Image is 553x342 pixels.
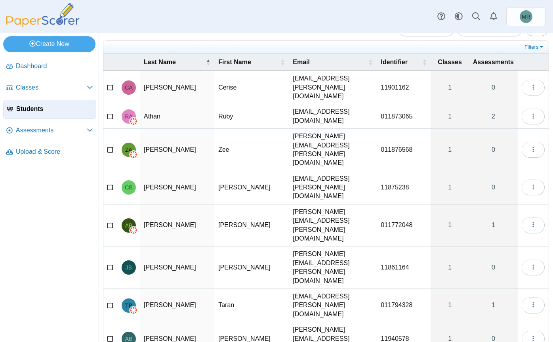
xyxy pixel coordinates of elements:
td: Athan [140,104,214,129]
td: [EMAIL_ADDRESS][PERSON_NAME][DOMAIN_NAME] [289,171,377,204]
a: 1 [469,204,518,246]
a: Classes [3,78,96,97]
td: Ruby [214,104,289,129]
td: [PERSON_NAME][EMAIL_ADDRESS][PERSON_NAME][DOMAIN_NAME] [289,204,377,247]
td: Cerise [214,71,289,104]
a: 1 [431,246,469,289]
a: Alerts [485,8,502,25]
td: 011772048 [377,204,431,247]
span: Last Name : Activate to invert sorting [206,58,210,66]
span: First Name : Activate to sort [280,58,285,66]
img: canvas-logo.png [130,151,137,159]
td: [EMAIL_ADDRESS][PERSON_NAME][DOMAIN_NAME] [289,289,377,322]
span: Classes [16,83,87,92]
span: Zee Augenstein [125,147,132,153]
span: Adrian Barrales Cruz [125,336,133,342]
td: 011876568 [377,129,431,171]
a: 1 [431,289,469,322]
span: Dashboard [16,62,93,71]
td: [PERSON_NAME] [214,246,289,289]
img: canvas-logo.png [130,226,137,234]
span: Taran Barr [125,303,132,308]
span: First Name [218,58,278,67]
a: Assessments [3,121,96,140]
td: [PERSON_NAME][EMAIL_ADDRESS][PERSON_NAME][DOMAIN_NAME] [289,246,377,289]
a: 1 [431,71,469,104]
a: Dashboard [3,57,96,76]
a: Students [3,100,96,119]
a: Upload & Score [3,143,96,162]
img: canvas-logo.png [130,306,137,314]
span: Assessments [16,126,87,135]
span: Identifier : Activate to sort [422,58,427,66]
td: 11875238 [377,171,431,204]
span: Students [16,105,93,113]
span: Malinda Ritts [522,14,530,19]
img: PaperScorer [3,3,82,27]
td: [PERSON_NAME] [140,71,214,104]
td: 11861164 [377,246,431,289]
span: Cerise Atchison [125,85,132,90]
span: Upload & Score [16,147,93,156]
td: Zee [214,129,289,171]
a: Create New [3,36,95,52]
td: [EMAIL_ADDRESS][DOMAIN_NAME] [289,104,377,129]
td: [PERSON_NAME] [140,129,214,171]
a: 1 [431,129,469,171]
span: Avery Baker [125,223,133,228]
a: Malinda Ritts [506,7,546,26]
span: Last Name [144,58,204,67]
td: [PERSON_NAME] [140,246,214,289]
a: 0 [469,246,518,289]
a: PaperScorer [3,22,82,29]
td: 011873065 [377,104,431,129]
span: Assessments [473,58,514,67]
a: 2 [469,104,518,128]
span: Ruby Athan [125,114,132,119]
a: 0 [469,171,518,204]
td: [PERSON_NAME] [140,204,214,247]
a: 1 [431,171,469,204]
a: 1 [431,104,469,128]
td: 011794328 [377,289,431,322]
td: [PERSON_NAME] [214,204,289,247]
span: Classes [435,58,465,67]
td: [EMAIL_ADDRESS][PERSON_NAME][DOMAIN_NAME] [289,71,377,104]
a: Filters [522,43,547,51]
img: canvas-logo.png [130,117,137,125]
td: [PERSON_NAME] [214,171,289,204]
span: Email [293,58,366,67]
td: [PERSON_NAME] [140,289,214,322]
span: Email : Activate to sort [368,58,373,66]
a: 1 [469,289,518,322]
span: Claire Bailey [125,185,132,190]
a: 0 [469,71,518,104]
td: Taran [214,289,289,322]
td: [PERSON_NAME][EMAIL_ADDRESS][PERSON_NAME][DOMAIN_NAME] [289,129,377,171]
span: Identifier [381,58,420,67]
a: 0 [469,129,518,171]
span: Malinda Ritts [520,10,532,23]
td: 11901162 [377,71,431,104]
span: Jeffrey Bakken [126,265,132,270]
a: 1 [431,204,469,246]
td: [PERSON_NAME] [140,171,214,204]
